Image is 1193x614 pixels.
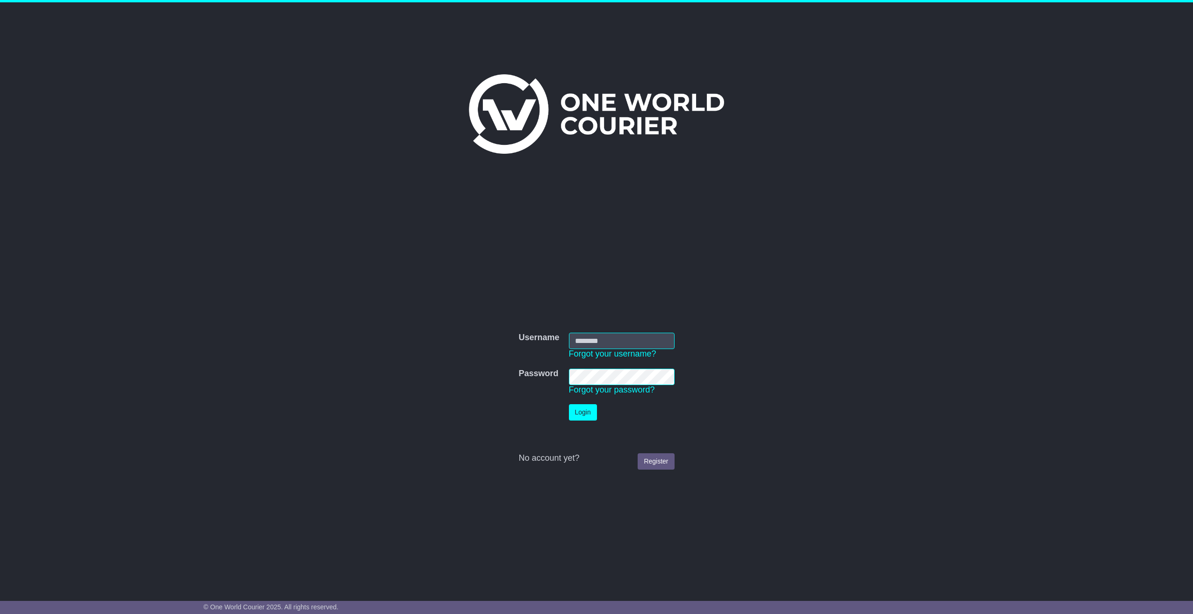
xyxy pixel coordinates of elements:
[569,349,656,358] a: Forgot your username?
[203,603,338,611] span: © One World Courier 2025. All rights reserved.
[638,453,674,470] a: Register
[518,369,558,379] label: Password
[518,333,559,343] label: Username
[469,74,724,154] img: One World
[569,404,597,421] button: Login
[569,385,655,394] a: Forgot your password?
[518,453,674,464] div: No account yet?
